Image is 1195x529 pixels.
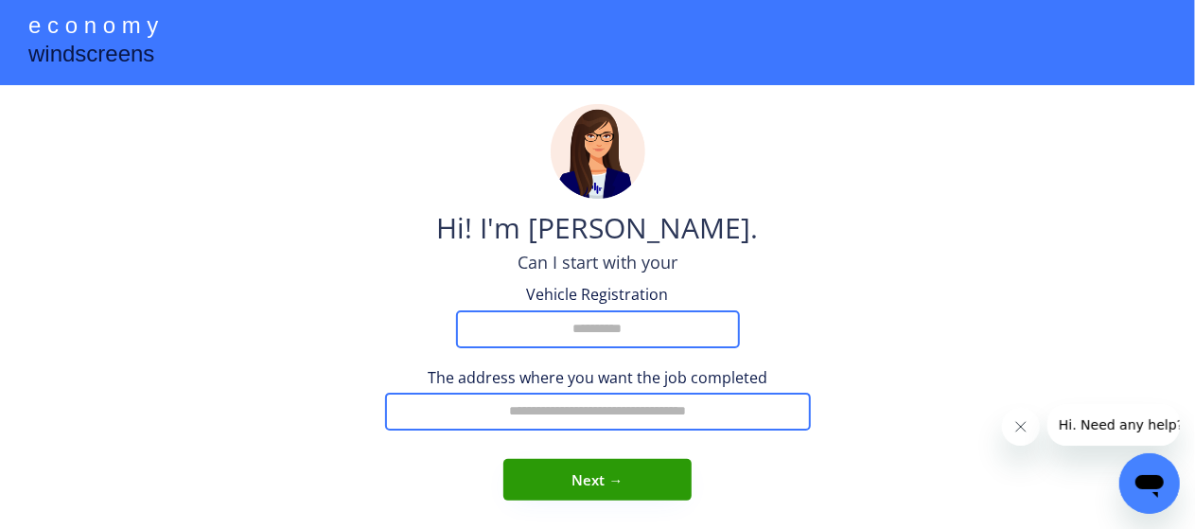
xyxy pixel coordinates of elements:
div: Vehicle Registration [503,284,693,305]
span: Hi. Need any help? [11,13,136,28]
iframe: Close message [1002,408,1040,446]
iframe: Message from company [1047,404,1180,446]
div: Can I start with your [518,251,677,274]
div: The address where you want the job completed [385,367,811,388]
div: Hi! I'm [PERSON_NAME]. [437,208,759,251]
div: windscreens [28,38,154,75]
iframe: Button to launch messaging window [1119,453,1180,514]
button: Next → [503,459,692,501]
div: e c o n o m y [28,9,158,45]
img: madeline.png [551,104,645,199]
